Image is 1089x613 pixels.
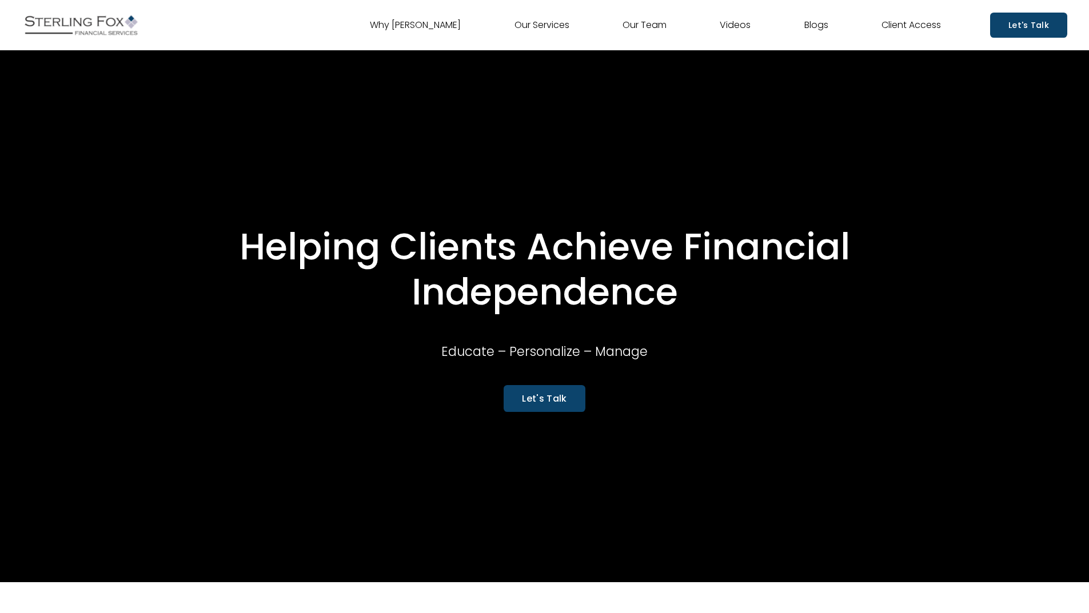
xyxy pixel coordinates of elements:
[145,225,945,315] h1: Helping Clients Achieve Financial Independence
[881,16,941,34] a: Client Access
[504,385,585,412] a: Let's Talk
[990,13,1067,37] a: Let's Talk
[380,340,709,363] p: Educate – Personalize – Manage
[22,11,141,39] img: Sterling Fox Financial Services
[370,16,461,34] a: Why [PERSON_NAME]
[514,16,569,34] a: Our Services
[720,16,751,34] a: Videos
[804,16,828,34] a: Blogs
[623,16,667,34] a: Our Team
